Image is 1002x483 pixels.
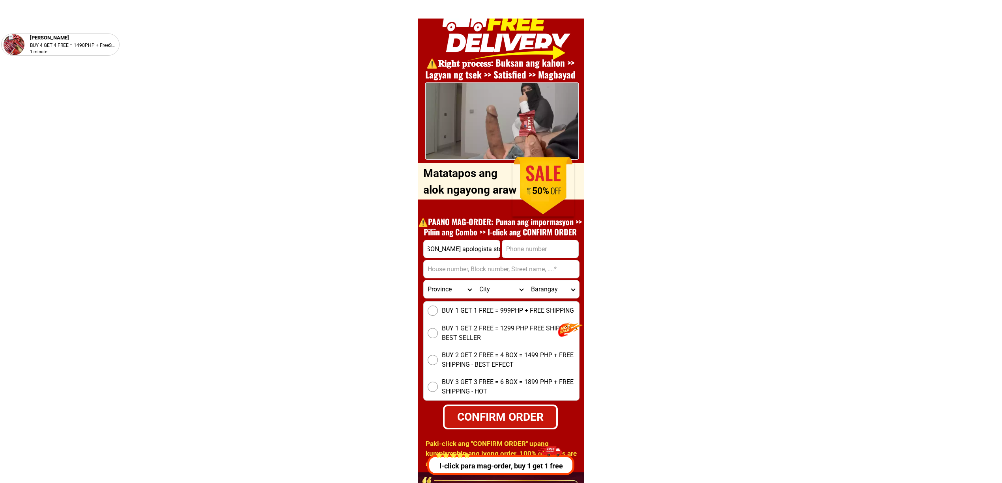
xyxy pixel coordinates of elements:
input: Input full_name [424,240,500,258]
p: Matatapos ang alok ngayong araw [423,165,520,198]
input: BUY 2 GET 2 FREE = 4 BOX = 1499 PHP + FREE SHIPPING - BEST EFFECT [428,355,438,365]
input: BUY 3 GET 3 FREE = 6 BOX = 1899 PHP + FREE SHIPPING - HOT [428,382,438,392]
span: BUY 2 GET 2 FREE = 4 BOX = 1499 PHP + FREE SHIPPING - BEST EFFECT [442,351,579,369]
h1: Paki-click ang "CONFIRM ORDER" upang kumpirmahin ang iyong order. 100% of orders are anonymous an... [426,439,581,479]
select: Select province [424,280,475,298]
h1: ORDER DITO [446,159,570,193]
h1: 50% [521,186,561,197]
select: Select commune [527,280,579,298]
span: BUY 3 GET 3 FREE = 6 BOX = 1899 PHP + FREE SHIPPING - HOT [442,377,579,396]
select: Select district [475,280,527,298]
p: I-click para mag-order, buy 1 get 1 free [425,461,577,471]
input: Input address [424,260,579,278]
input: BUY 1 GET 2 FREE = 1299 PHP FREE SHIPPING - BEST SELLER [428,328,438,338]
h1: ⚠️️𝐑𝐢𝐠𝐡𝐭 𝐩𝐫𝐨𝐜𝐞𝐬𝐬: Buksan ang kahon >> Lagyan ng tsek >> Satisfied >> Magbayad [414,57,586,81]
h1: ⚠️️PAANO MAG-ORDER: Punan ang impormasyon >> Piliin ang Combo >> I-click ang CONFIRM ORDER [414,216,586,237]
span: BUY 1 GET 1 FREE = 999PHP + FREE SHIPPING [442,306,574,315]
span: BUY 1 GET 2 FREE = 1299 PHP FREE SHIPPING - BEST SELLER [442,324,579,343]
input: BUY 1 GET 1 FREE = 999PHP + FREE SHIPPING [428,306,438,316]
input: Input phone_number [502,240,578,258]
div: CONFIRM ORDER [445,408,556,425]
